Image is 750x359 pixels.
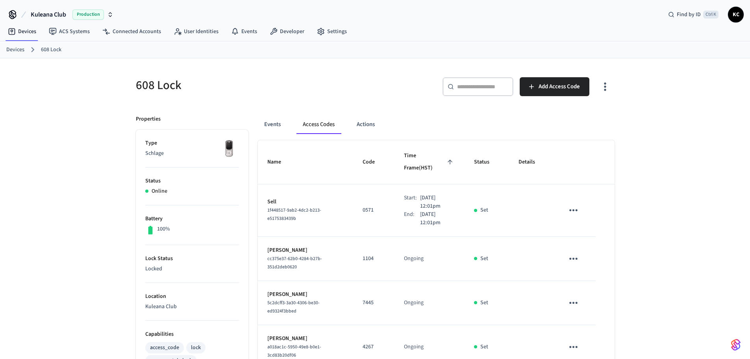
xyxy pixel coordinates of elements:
[662,7,725,22] div: Find by IDCtrl K
[267,198,344,206] p: Sell
[677,11,701,19] span: Find by ID
[728,7,744,22] button: KC
[267,344,321,359] span: a018ac1c-5950-49e8-b0e1-3cd83b20df06
[420,210,456,227] p: [DATE] 12:01pm
[480,206,488,214] p: Set
[150,344,179,352] div: access_code
[43,24,96,39] a: ACS Systems
[267,207,321,222] span: 1f448517-9ab2-4dc2-b213-e5175383439b
[96,24,167,39] a: Connected Accounts
[145,139,239,147] p: Type
[363,299,385,307] p: 7445
[474,156,500,168] span: Status
[258,115,615,134] div: ant example
[267,299,320,314] span: 5c2dcff3-3a30-4306-be30-ed9324f3bbed
[225,24,263,39] a: Events
[420,194,456,210] p: [DATE] 12:01pm
[729,7,743,22] span: KC
[136,77,370,93] h5: 608 Lock
[731,339,741,351] img: SeamLogoGradient.69752ec5.svg
[363,156,385,168] span: Code
[145,292,239,301] p: Location
[157,225,170,233] p: 100%
[152,187,167,195] p: Online
[703,11,719,19] span: Ctrl K
[267,290,344,299] p: [PERSON_NAME]
[296,115,341,134] button: Access Codes
[520,77,589,96] button: Add Access Code
[539,82,580,92] span: Add Access Code
[258,115,287,134] button: Events
[2,24,43,39] a: Devices
[267,156,291,168] span: Name
[191,344,201,352] div: lock
[394,281,465,325] td: Ongoing
[350,115,381,134] button: Actions
[41,46,61,54] a: 608 Lock
[145,215,239,223] p: Battery
[404,210,420,227] div: End:
[267,255,322,270] span: cc375e37-62b0-4284-b27b-351d2deb0620
[72,9,104,20] span: Production
[363,343,385,351] p: 4267
[145,303,239,311] p: Kuleana Club
[394,237,465,281] td: Ongoing
[31,10,66,19] span: Kuleana Club
[263,24,311,39] a: Developer
[167,24,225,39] a: User Identities
[219,139,239,159] img: Yale Assure Touchscreen Wifi Smart Lock, Satin Nickel, Front
[145,177,239,185] p: Status
[480,343,488,351] p: Set
[267,246,344,255] p: [PERSON_NAME]
[145,149,239,158] p: Schlage
[363,206,385,214] p: 0571
[136,115,161,123] p: Properties
[519,156,545,168] span: Details
[145,265,239,273] p: Locked
[145,255,239,263] p: Lock Status
[145,330,239,339] p: Capabilities
[311,24,353,39] a: Settings
[267,335,344,343] p: [PERSON_NAME]
[404,194,420,210] div: Start:
[480,299,488,307] p: Set
[363,255,385,263] p: 1104
[404,150,455,175] span: Time Frame(HST)
[6,46,24,54] a: Devices
[480,255,488,263] p: Set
